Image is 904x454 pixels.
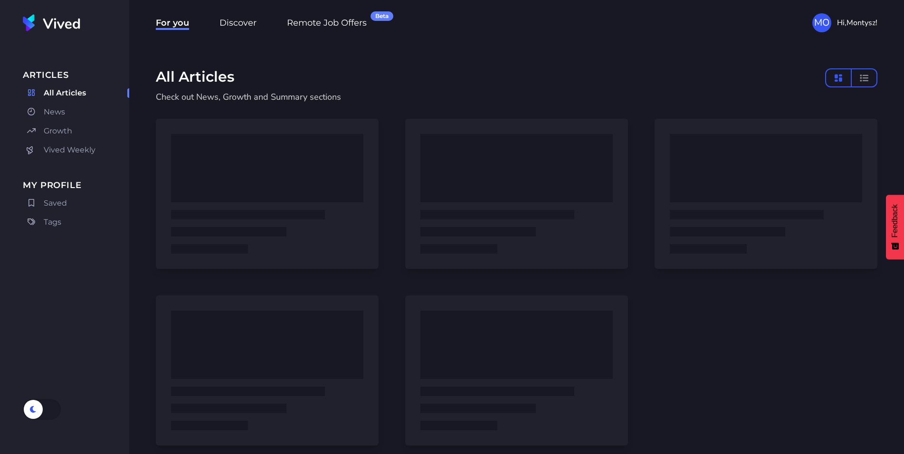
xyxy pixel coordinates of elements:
[23,68,129,82] span: Articles
[812,13,877,32] button: MOHi,Montysz!
[44,198,67,209] span: Saved
[23,196,129,211] a: Saved
[23,14,80,31] img: Vived
[44,125,72,137] span: Growth
[156,16,189,29] a: For you
[156,68,234,85] h1: All Articles
[23,85,129,101] a: All Articles
[23,215,129,230] a: Tags
[44,144,95,156] span: Vived Weekly
[44,106,65,118] span: News
[886,195,904,259] button: Feedback - Show survey
[371,11,393,21] div: Beta
[287,16,367,29] a: Remote Job OffersBeta
[156,90,832,104] p: Check out News, Growth and Summary sections
[219,16,257,29] a: Discover
[23,179,129,192] span: My Profile
[287,18,367,30] span: Remote Job Offers
[852,68,877,87] button: compact layout
[219,18,257,30] span: Discover
[156,18,189,30] span: For you
[891,204,899,237] span: Feedback
[44,217,61,228] span: Tags
[812,13,831,32] div: MO
[825,68,852,87] button: masonry layout
[837,17,877,28] span: Hi, Montysz !
[44,87,86,99] span: All Articles
[23,123,129,139] a: Growth
[23,142,129,158] a: Vived Weekly
[23,104,129,120] a: News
